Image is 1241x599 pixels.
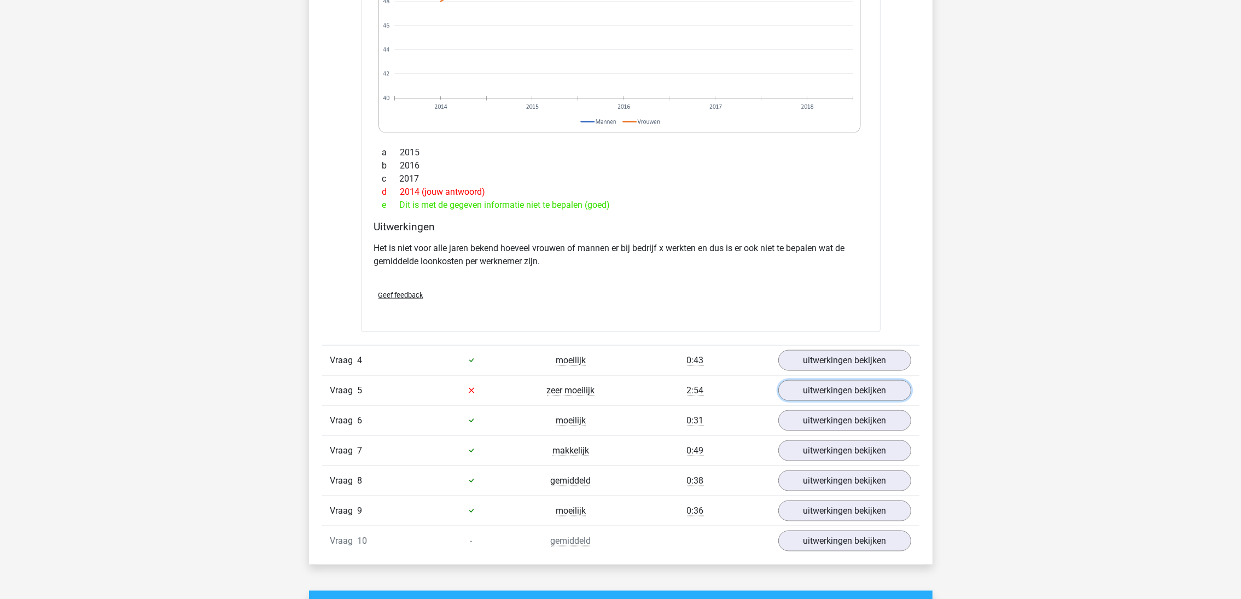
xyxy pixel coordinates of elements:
[358,415,363,426] span: 6
[778,410,911,431] a: uitwerkingen bekijken
[358,385,363,396] span: 5
[378,291,423,299] span: Geef feedback
[687,385,704,396] span: 2:54
[687,445,704,456] span: 0:49
[556,355,586,366] span: moeilijk
[422,534,521,548] div: -
[374,220,867,233] h4: Uitwerkingen
[687,355,704,366] span: 0:43
[551,475,591,486] span: gemiddeld
[358,505,363,516] span: 9
[778,531,911,551] a: uitwerkingen bekijken
[330,414,358,427] span: Vraag
[382,146,400,159] span: a
[358,475,363,486] span: 8
[778,440,911,461] a: uitwerkingen bekijken
[330,444,358,457] span: Vraag
[382,159,400,172] span: b
[687,475,704,486] span: 0:38
[382,185,400,199] span: d
[382,172,400,185] span: c
[687,415,704,426] span: 0:31
[374,146,867,159] div: 2015
[374,159,867,172] div: 2016
[778,470,911,491] a: uitwerkingen bekijken
[374,199,867,212] div: Dit is met de gegeven informatie niet te bepalen (goed)
[330,354,358,367] span: Vraag
[374,172,867,185] div: 2017
[552,445,589,456] span: makkelijk
[778,501,911,521] a: uitwerkingen bekijken
[551,536,591,546] span: gemiddeld
[547,385,595,396] span: zeer moeilijk
[382,199,400,212] span: e
[687,505,704,516] span: 0:36
[330,384,358,397] span: Vraag
[374,242,867,268] p: Het is niet voor alle jaren bekend hoeveel vrouwen of mannen er bij bedrijf x werkten en dus is e...
[330,534,358,548] span: Vraag
[330,504,358,517] span: Vraag
[556,415,586,426] span: moeilijk
[358,355,363,365] span: 4
[778,350,911,371] a: uitwerkingen bekijken
[374,185,867,199] div: 2014 (jouw antwoord)
[358,536,368,546] span: 10
[556,505,586,516] span: moeilijk
[358,445,363,456] span: 7
[778,380,911,401] a: uitwerkingen bekijken
[330,474,358,487] span: Vraag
